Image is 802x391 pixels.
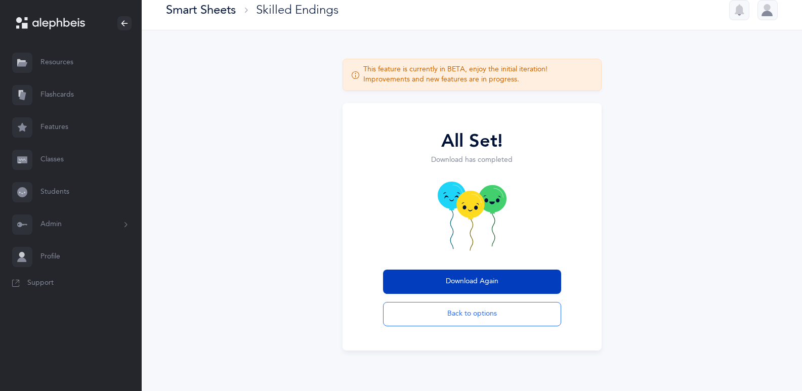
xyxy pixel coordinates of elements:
div: This feature is currently in BETA, enjoy the initial iteration! Improvements and new features are... [363,65,593,85]
div: All Set! [383,127,561,155]
div: Skilled Endings [256,2,339,18]
button: Back to options [383,302,561,326]
div: Download has completed [383,155,561,165]
div: Smart Sheets [166,2,236,18]
button: Download Again [383,270,561,294]
span: Download Again [446,276,498,287]
span: Support [27,278,54,288]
